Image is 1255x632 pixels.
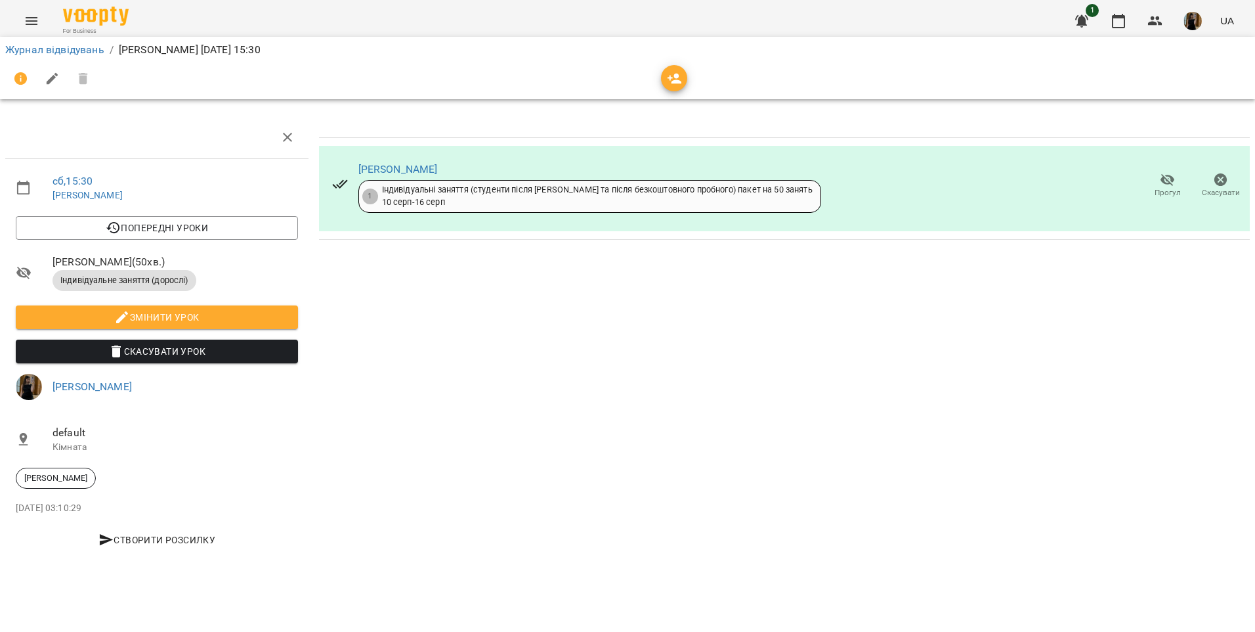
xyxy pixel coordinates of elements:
[26,344,287,359] span: Скасувати Урок
[26,309,287,325] span: Змінити урок
[53,380,132,393] a: [PERSON_NAME]
[1220,14,1234,28] span: UA
[16,528,298,552] button: Створити розсилку
[1155,187,1181,198] span: Прогул
[16,216,298,240] button: Попередні уроки
[362,189,378,204] div: 1
[26,220,287,236] span: Попередні уроки
[1183,12,1202,30] img: 283d04c281e4d03bc9b10f0e1c453e6b.jpg
[1202,187,1240,198] span: Скасувати
[110,42,114,58] li: /
[358,163,438,175] a: [PERSON_NAME]
[53,254,298,270] span: [PERSON_NAME] ( 50 хв. )
[16,472,95,484] span: [PERSON_NAME]
[16,5,47,37] button: Menu
[1141,168,1194,204] button: Прогул
[53,175,93,187] a: сб , 15:30
[53,275,196,286] span: Індивідуальне заняття (дорослі)
[16,468,96,489] div: [PERSON_NAME]
[16,374,42,400] img: 283d04c281e4d03bc9b10f0e1c453e6b.jpg
[16,340,298,363] button: Скасувати Урок
[53,441,298,454] p: Кімната
[1215,9,1239,33] button: UA
[63,7,129,26] img: Voopty Logo
[119,42,261,58] p: [PERSON_NAME] [DATE] 15:30
[63,27,129,35] span: For Business
[5,43,104,56] a: Журнал відвідувань
[5,42,1250,58] nav: breadcrumb
[1086,4,1099,17] span: 1
[16,305,298,329] button: Змінити урок
[382,184,813,208] div: Індивідуальні заняття (студенти після [PERSON_NAME] та після безкоштовного пробного) пакет на 50 ...
[1194,168,1247,204] button: Скасувати
[16,502,298,515] p: [DATE] 03:10:29
[21,532,293,548] span: Створити розсилку
[53,190,123,200] a: [PERSON_NAME]
[53,425,298,441] span: default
